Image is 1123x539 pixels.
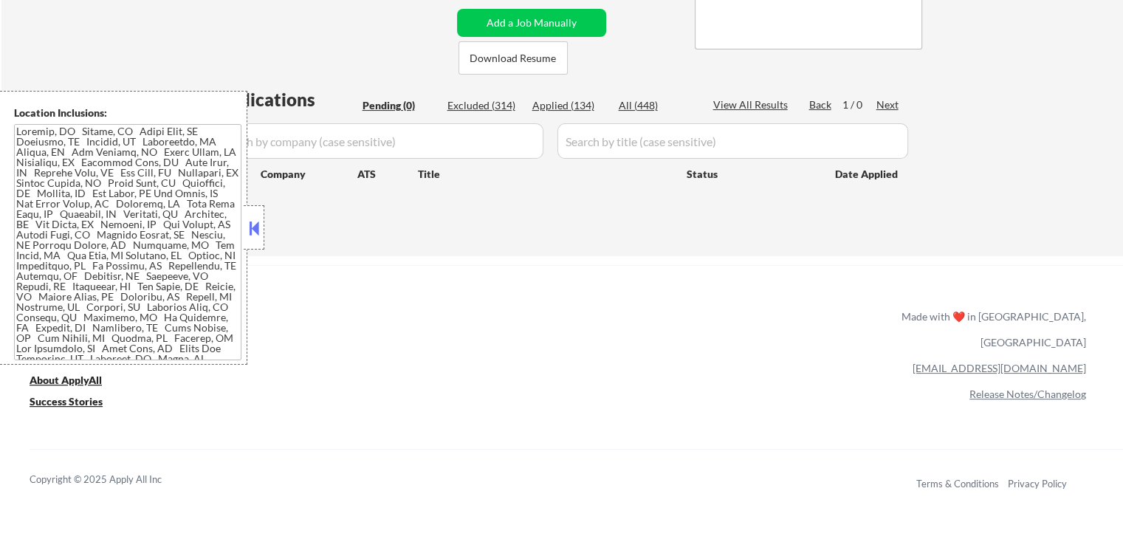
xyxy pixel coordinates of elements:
div: All (448) [619,98,693,113]
div: Excluded (314) [447,98,521,113]
u: About ApplyAll [30,374,102,386]
a: About ApplyAll [30,372,123,391]
div: Copyright © 2025 Apply All Inc [30,473,199,487]
a: Success Stories [30,394,123,412]
div: Location Inclusions: [14,106,241,120]
div: View All Results [713,97,792,112]
div: Title [418,167,673,182]
a: Privacy Policy [1008,478,1067,490]
div: Pending (0) [363,98,436,113]
a: Refer & earn free applications 👯‍♀️ [30,324,593,340]
a: Terms & Conditions [916,478,999,490]
input: Search by title (case sensitive) [557,123,908,159]
button: Add a Job Manually [457,9,606,37]
div: Company [261,167,357,182]
button: Download Resume [459,41,568,75]
div: Next [876,97,900,112]
div: ATS [357,167,418,182]
a: Release Notes/Changelog [969,388,1086,400]
div: Back [809,97,833,112]
input: Search by company (case sensitive) [211,123,543,159]
a: [EMAIL_ADDRESS][DOMAIN_NAME] [913,362,1086,374]
div: Date Applied [835,167,900,182]
div: Applied (134) [532,98,606,113]
div: Status [687,160,814,187]
div: 1 / 0 [842,97,876,112]
div: Applications [211,91,357,109]
u: Success Stories [30,395,103,408]
div: Made with ❤️ in [GEOGRAPHIC_DATA], [GEOGRAPHIC_DATA] [896,303,1086,355]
